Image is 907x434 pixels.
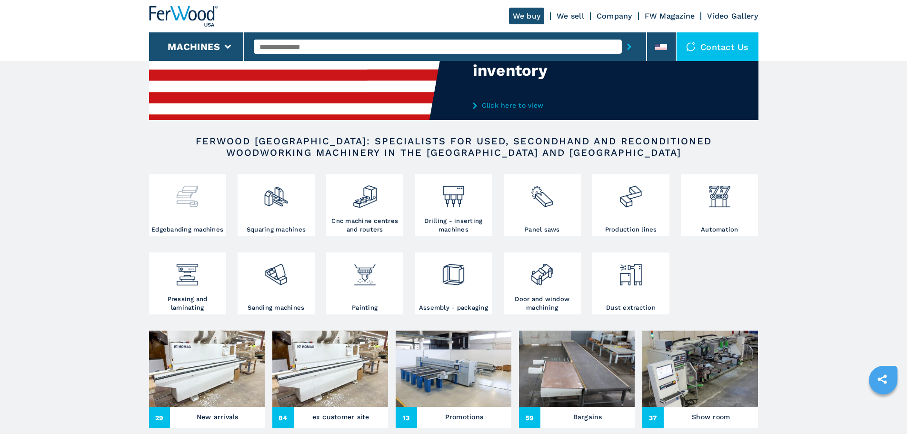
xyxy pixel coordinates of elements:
img: squadratrici_2.png [263,177,289,209]
img: Show room [642,331,758,407]
h3: Door and window machining [506,295,578,312]
h3: Promotions [445,410,484,424]
a: We buy [509,8,545,24]
a: We sell [557,11,584,20]
h3: Cnc machine centres and routers [329,217,401,234]
h3: Bargains [573,410,602,424]
a: Drilling - inserting machines [415,174,492,236]
a: Promotions13Promotions [396,331,511,428]
img: montaggio_imballaggio_2.png [441,255,466,287]
img: lavorazione_porte_finestre_2.png [529,255,555,287]
img: verniciatura_1.png [352,255,378,287]
a: sharethis [870,367,894,391]
img: aspirazione_1.png [618,255,643,287]
img: Bargains [519,331,635,407]
h3: Edgebanding machines [151,225,223,234]
img: foratrici_inseritrici_2.png [441,177,466,209]
img: New arrivals [149,331,265,407]
span: 59 [519,407,540,428]
h3: Panel saws [525,225,560,234]
img: sezionatrici_2.png [529,177,555,209]
a: Assembly - packaging [415,252,492,314]
a: Show room37Show room [642,331,758,428]
img: Contact us [686,42,696,51]
img: levigatrici_2.png [263,255,289,287]
img: bordatrici_1.png [175,177,200,209]
h3: Squaring machines [247,225,306,234]
a: Panel saws [504,174,581,236]
span: 37 [642,407,664,428]
h3: Sanding machines [248,303,304,312]
a: Bargains59Bargains [519,331,635,428]
img: ex customer site [272,331,388,407]
h3: Drilling - inserting machines [417,217,489,234]
img: automazione.png [707,177,732,209]
img: pressa-strettoia.png [175,255,200,287]
iframe: Chat [867,391,900,427]
img: Ferwood [149,6,218,27]
span: 13 [396,407,417,428]
div: Contact us [677,32,758,61]
span: 84 [272,407,294,428]
h3: Assembly - packaging [419,303,488,312]
h3: Automation [701,225,738,234]
h2: FERWOOD [GEOGRAPHIC_DATA]: SPECIALISTS FOR USED, SECONDHAND AND RECONDITIONED WOODWORKING MACHINE... [179,135,728,158]
a: ex customer site84ex customer site [272,331,388,428]
a: Cnc machine centres and routers [326,174,403,236]
h3: Pressing and laminating [151,295,224,312]
a: FW Magazine [645,11,695,20]
img: linee_di_produzione_2.png [618,177,643,209]
h3: Painting [352,303,378,312]
a: Click here to view [473,101,659,109]
a: Pressing and laminating [149,252,226,314]
h3: ex customer site [312,410,369,424]
a: New arrivals29New arrivals [149,331,265,428]
h3: Production lines [605,225,657,234]
a: Automation [681,174,758,236]
button: Machines [168,41,220,52]
h3: Dust extraction [606,303,656,312]
a: Video Gallery [707,11,758,20]
h3: New arrivals [197,410,239,424]
a: Edgebanding machines [149,174,226,236]
a: Company [597,11,632,20]
h3: Show room [692,410,730,424]
a: Painting [326,252,403,314]
a: Door and window machining [504,252,581,314]
img: centro_di_lavoro_cnc_2.png [352,177,378,209]
a: Squaring machines [238,174,315,236]
a: Production lines [592,174,669,236]
img: Promotions [396,331,511,407]
a: Sanding machines [238,252,315,314]
span: 29 [149,407,170,428]
a: Dust extraction [592,252,669,314]
button: submit-button [622,36,637,58]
